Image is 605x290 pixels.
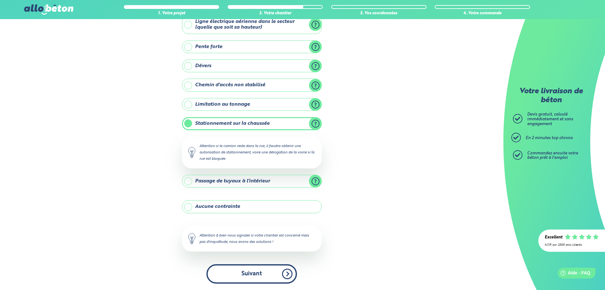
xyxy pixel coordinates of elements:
label: Aucune contrainte [182,200,322,213]
div: Attention si le camion reste dans la rue, il faudra obtenir une autorisation de stationnement, vo... [182,137,322,168]
div: 1. Votre projet [124,11,219,16]
label: Limitation au tonnage [182,98,322,111]
label: Dévers [182,60,322,72]
button: Suivant [206,264,297,284]
label: Stationnement sur la chaussée [182,117,322,130]
label: Pente forte [182,40,322,53]
label: Passage de tuyaux à l'intérieur [182,175,322,187]
div: Attention à bien nous signaler si votre chantier est concerné mais pas d'inquiétude, nous avons d... [182,226,322,251]
label: Ligne électrique aérienne dans le secteur (quelle que soit sa hauteur) [182,15,322,34]
div: 3. Vos coordonnées [331,11,427,16]
div: 4. Votre commande [435,11,530,16]
img: allobéton [24,4,73,15]
label: Chemin d'accès non stabilisé [182,79,322,91]
iframe: Help widget launcher [548,265,598,283]
div: 2. Votre chantier [228,11,323,16]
